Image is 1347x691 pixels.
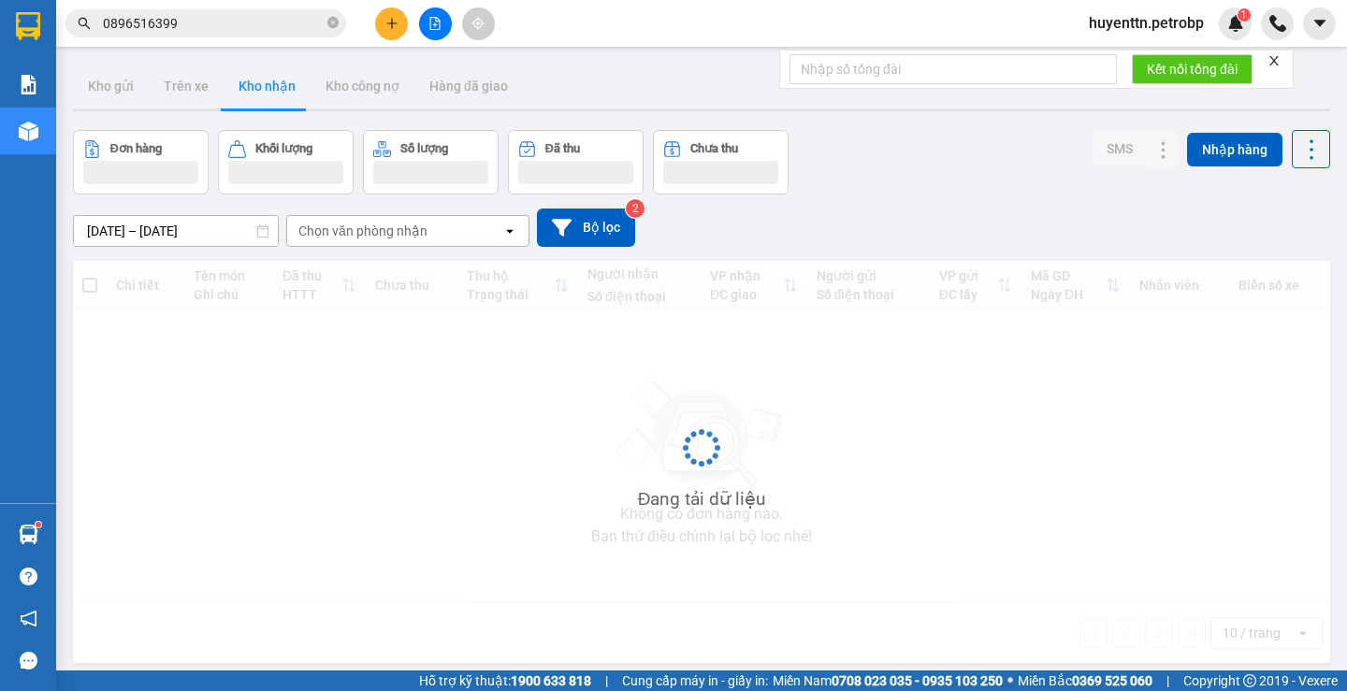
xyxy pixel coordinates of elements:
div: Đơn hàng [110,142,162,155]
button: aim [462,7,495,40]
span: Cung cấp máy in - giấy in: [622,670,768,691]
sup: 1 [36,522,41,527]
button: Nhập hàng [1187,133,1282,166]
button: Kho nhận [224,64,311,108]
img: logo-vxr [16,12,40,40]
button: Kho gửi [73,64,149,108]
span: file-add [428,17,442,30]
span: Kết nối tổng đài [1147,59,1238,79]
span: aim [471,17,485,30]
span: close-circle [327,15,339,33]
button: SMS [1092,132,1148,166]
button: Kho công nợ [311,64,414,108]
sup: 1 [1238,8,1251,22]
span: 1 [1240,8,1247,22]
button: Bộ lọc [537,209,635,247]
div: Đã thu [545,142,580,155]
div: Khối lượng [255,142,312,155]
span: close [1267,54,1281,67]
button: Đã thu [508,130,644,194]
img: icon-new-feature [1227,15,1244,32]
button: Số lượng [363,130,499,194]
strong: 0708 023 035 - 0935 103 250 [832,673,1003,688]
span: Miền Nam [773,670,1003,691]
img: warehouse-icon [19,122,38,141]
button: Trên xe [149,64,224,108]
span: copyright [1243,674,1256,687]
span: Miền Bắc [1018,670,1152,691]
span: | [1166,670,1169,691]
img: phone-icon [1269,15,1286,32]
div: Chưa thu [690,142,738,155]
span: huyenttn.petrobp [1074,11,1219,35]
span: Hỗ trợ kỹ thuật: [419,670,591,691]
span: caret-down [1311,15,1328,32]
input: Nhập số tổng đài [789,54,1117,84]
span: plus [385,17,398,30]
sup: 2 [626,199,645,218]
button: file-add [419,7,452,40]
strong: 1900 633 818 [511,673,591,688]
span: notification [20,610,37,627]
img: warehouse-icon [19,525,38,544]
button: plus [375,7,408,40]
span: question-circle [20,568,37,585]
svg: open [502,223,517,238]
button: Kết nối tổng đài [1132,54,1253,84]
input: Tìm tên, số ĐT hoặc mã đơn [103,13,324,34]
button: Đơn hàng [73,130,209,194]
span: close-circle [327,17,339,28]
button: Chưa thu [653,130,789,194]
img: solution-icon [19,75,38,94]
button: Khối lượng [218,130,354,194]
button: Hàng đã giao [414,64,523,108]
span: ⚪️ [1007,677,1013,684]
strong: 0369 525 060 [1072,673,1152,688]
div: Chọn văn phòng nhận [298,222,427,240]
div: Số lượng [400,142,448,155]
div: Đang tải dữ liệu [638,485,766,513]
span: | [605,670,608,691]
button: caret-down [1303,7,1336,40]
span: message [20,652,37,669]
input: Select a date range. [74,216,278,246]
span: search [78,17,91,30]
